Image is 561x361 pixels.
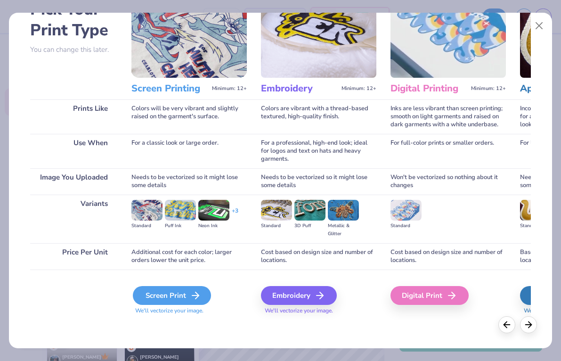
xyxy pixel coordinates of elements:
div: Cost based on design size and number of locations. [261,243,376,270]
h3: Digital Printing [390,82,467,95]
div: Price Per Unit [30,243,117,270]
img: Standard [390,200,422,221]
div: Standard [390,222,422,230]
span: Minimum: 12+ [212,85,247,92]
img: Standard [261,200,292,221]
h3: Screen Printing [131,82,208,95]
div: Prints Like [30,99,117,134]
span: We'll vectorize your image. [131,307,247,315]
img: Puff Ink [165,200,196,221]
div: Won't be vectorized so nothing about it changes [390,168,506,195]
div: For full-color prints or smaller orders. [390,134,506,168]
img: Standard [520,200,551,221]
h3: Embroidery [261,82,338,95]
div: Colors will be very vibrant and slightly raised on the garment's surface. [131,99,247,134]
div: Needs to be vectorized so it might lose some details [261,168,376,195]
p: You can change this later. [30,46,117,54]
div: For a professional, high-end look; ideal for logos and text on hats and heavy garments. [261,134,376,168]
div: Needs to be vectorized so it might lose some details [131,168,247,195]
button: Close [530,17,548,35]
div: Inks are less vibrant than screen printing; smooth on light garments and raised on dark garments ... [390,99,506,134]
span: Minimum: 12+ [341,85,376,92]
div: Standard [131,222,163,230]
span: We'll vectorize your image. [261,307,376,315]
div: Use When [30,134,117,168]
div: Standard [261,222,292,230]
div: Variants [30,195,117,243]
div: Colors are vibrant with a thread-based textured, high-quality finish. [261,99,376,134]
img: 3D Puff [294,200,325,221]
div: Neon Ink [198,222,229,230]
div: Digital Print [390,286,469,305]
span: Minimum: 12+ [471,85,506,92]
img: Neon Ink [198,200,229,221]
div: Metallic & Glitter [328,222,359,238]
div: Screen Print [133,286,211,305]
div: For a classic look or large order. [131,134,247,168]
div: Embroidery [261,286,337,305]
div: Image You Uploaded [30,168,117,195]
div: 3D Puff [294,222,325,230]
img: Standard [131,200,163,221]
img: Metallic & Glitter [328,200,359,221]
div: Additional cost for each color; larger orders lower the unit price. [131,243,247,270]
div: Cost based on design size and number of locations. [390,243,506,270]
div: Standard [520,222,551,230]
div: + 3 [232,207,238,223]
div: Puff Ink [165,222,196,230]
